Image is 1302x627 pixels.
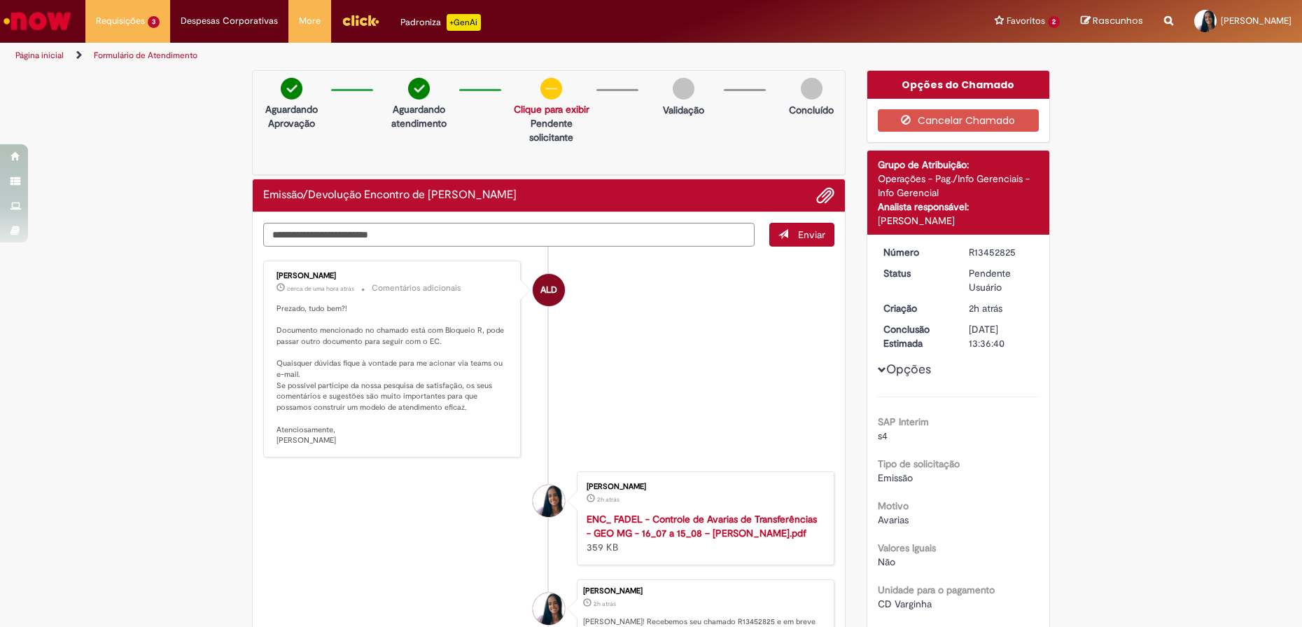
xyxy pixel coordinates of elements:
[15,50,64,61] a: Página inicial
[447,14,481,31] p: +GenAi
[386,102,451,130] p: Aguardando atendimento
[594,600,616,608] time: 27/08/2025 14:36:35
[583,587,827,595] div: [PERSON_NAME]
[969,266,1034,294] div: Pendente Usuário
[969,302,1002,315] span: 2h atrás
[281,78,302,99] img: check-circle-green.png
[816,186,834,205] button: Adicionar anexos
[96,14,145,28] span: Requisições
[1221,15,1291,27] span: [PERSON_NAME]
[878,556,895,568] span: Não
[878,429,888,442] span: s4
[873,301,959,315] dt: Criação
[878,109,1039,132] button: Cancelar Chamado
[673,78,694,99] img: img-circle-grey.png
[342,10,379,31] img: click_logo_yellow_360x200.png
[594,600,616,608] span: 2h atrás
[372,282,461,294] small: Comentários adicionais
[181,14,278,28] span: Despesas Corporativas
[1,7,73,35] img: ServiceNow
[1093,14,1143,27] span: Rascunhos
[878,457,960,470] b: Tipo de solicitação
[408,78,430,99] img: check-circle-green.png
[878,471,913,484] span: Emissão
[878,584,995,596] b: Unidade para o pagamento
[94,50,197,61] a: Formulário de Atendimento
[878,499,909,512] b: Motivo
[1048,16,1060,28] span: 2
[969,245,1034,259] div: R13452825
[540,78,562,99] img: circle-minus.png
[540,273,557,307] span: ALD
[873,322,959,350] dt: Conclusão Estimada
[1007,14,1045,28] span: Favoritos
[287,284,354,293] span: cerca de uma hora atrás
[276,303,510,446] p: Prezado, tudo bem?! Documento mencionado no chamado está com Bloqueio R, pode passar outro docume...
[663,103,704,117] p: Validação
[878,542,936,554] b: Valores Iguais
[969,302,1002,315] time: 27/08/2025 14:36:35
[587,512,820,554] div: 359 KB
[587,483,820,491] div: [PERSON_NAME]
[969,301,1034,315] div: 27/08/2025 14:36:35
[10,43,857,69] ul: Trilhas de página
[878,598,932,610] span: CD Varginha
[801,78,822,99] img: img-circle-grey.png
[798,228,825,241] span: Enviar
[969,322,1034,350] div: [DATE] 13:36:40
[533,593,565,625] div: Maria Eduarda Resende Giarola
[533,485,565,517] div: Maria Eduarda Resende Giarola
[597,495,619,504] span: 2h atrás
[878,172,1039,200] div: Operações - Pag./Info Gerenciais - Info Gerencial
[878,214,1039,228] div: [PERSON_NAME]
[878,200,1039,214] div: Analista responsável:
[587,513,817,539] a: ENC_ FADEL - Controle de Avarias de Transferências - GEO MG - 16_07 a 15_08 – [PERSON_NAME].pdf
[276,272,510,280] div: [PERSON_NAME]
[878,415,929,428] b: SAP Interim
[873,245,959,259] dt: Número
[258,102,324,130] p: Aguardando Aprovação
[769,223,834,247] button: Enviar
[867,71,1050,99] div: Opções do Chamado
[400,14,481,31] div: Padroniza
[287,284,354,293] time: 27/08/2025 16:06:02
[878,514,909,526] span: Avarias
[597,495,619,504] time: 27/08/2025 14:36:24
[263,189,517,202] h2: Emissão/Devolução Encontro de Contas Fornecedor Histórico de tíquete
[514,116,589,144] p: Pendente solicitante
[1081,15,1143,28] a: Rascunhos
[148,16,160,28] span: 3
[533,274,565,306] div: Andressa Luiza Da Silva
[789,103,834,117] p: Concluído
[873,266,959,280] dt: Status
[299,14,321,28] span: More
[878,158,1039,172] div: Grupo de Atribuição:
[514,103,589,116] a: Clique para exibir
[263,223,755,247] textarea: Digite sua mensagem aqui...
